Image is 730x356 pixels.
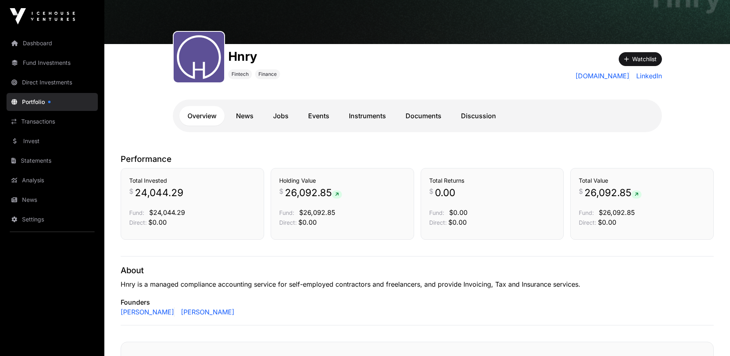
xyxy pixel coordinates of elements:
h3: Holding Value [279,177,406,185]
a: Portfolio [7,93,98,111]
span: 0.00 [435,186,455,199]
a: Direct Investments [7,73,98,91]
p: About [121,265,714,276]
span: 24,044.29 [135,186,183,199]
a: News [7,191,98,209]
a: Transactions [7,113,98,130]
p: Hnry is a managed compliance accounting service for self-employed contractors and freelancers, an... [121,279,714,289]
span: $24,044.29 [149,208,185,217]
h3: Total Value [579,177,705,185]
span: Fund: [129,209,144,216]
img: Hnry.svg [177,35,221,79]
span: $ [579,186,583,196]
span: Finance [258,71,277,77]
a: Overview [179,106,225,126]
iframe: Chat Widget [689,317,730,356]
a: Dashboard [7,34,98,52]
span: 26,092.85 [584,186,642,199]
span: Direct: [129,219,147,226]
span: $26,092.85 [299,208,335,217]
a: Documents [397,106,450,126]
span: Direct: [429,219,447,226]
span: $ [129,186,133,196]
span: Direct: [279,219,297,226]
span: $0.00 [148,218,167,226]
a: Invest [7,132,98,150]
a: Jobs [265,106,297,126]
a: Discussion [453,106,504,126]
a: Statements [7,152,98,170]
button: Watchlist [619,52,662,66]
span: 26,092.85 [285,186,342,199]
span: $0.00 [598,218,616,226]
a: Instruments [341,106,394,126]
img: Icehouse Ventures Logo [10,8,75,24]
a: [PERSON_NAME] [121,307,174,317]
span: Fund: [429,209,444,216]
p: Founders [121,297,714,307]
a: Events [300,106,337,126]
a: Analysis [7,171,98,189]
a: Settings [7,210,98,228]
span: $0.00 [448,218,467,226]
a: LinkedIn [633,71,662,81]
a: [DOMAIN_NAME] [576,71,630,81]
span: Fund: [579,209,594,216]
span: $0.00 [449,208,468,217]
span: Fund: [279,209,294,216]
span: Direct: [579,219,596,226]
a: News [228,106,262,126]
span: Fintech [232,71,249,77]
a: [PERSON_NAME] [178,307,234,317]
p: Performance [121,153,714,165]
a: Fund Investments [7,54,98,72]
h3: Total Invested [129,177,256,185]
h1: Hnry [228,49,280,64]
span: $0.00 [298,218,317,226]
span: $ [279,186,283,196]
h3: Total Returns [429,177,556,185]
nav: Tabs [179,106,655,126]
span: $ [429,186,433,196]
span: $26,092.85 [599,208,635,217]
